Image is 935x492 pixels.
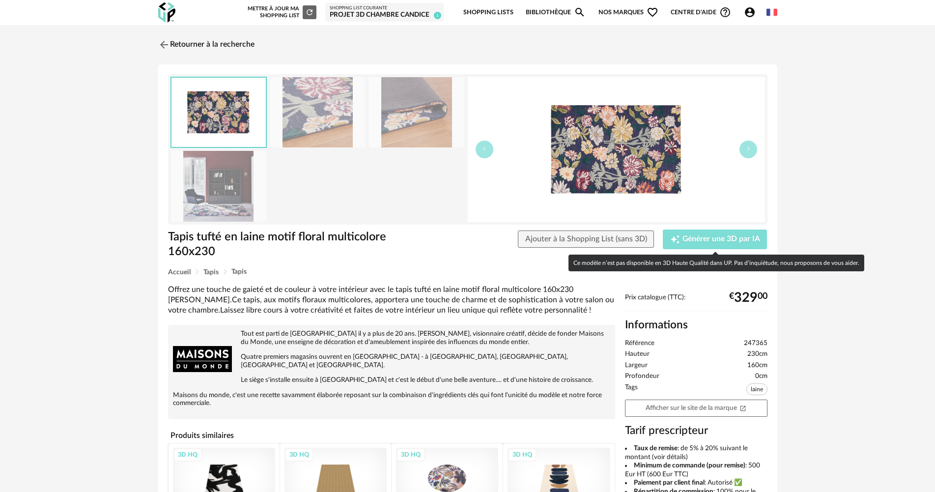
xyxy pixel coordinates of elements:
span: Ajouter à la Shopping List (sans 3D) [525,235,647,243]
div: 3D HQ [173,448,202,461]
div: Projet 3D Chambre Candice [330,11,439,20]
div: 3D HQ [285,448,313,461]
b: Minimum de commande (pour remise) [634,462,745,469]
span: Account Circle icon [744,6,760,18]
div: Ce modèle n’est pas disponible en 3D Haute Qualité dans UP. Pas d’inquiétude, nous proposons de v... [568,255,864,271]
span: Nos marques [598,1,658,24]
img: tapis-tufte-en-laine-motif-floral-multicolore-160x230-1000-15-12-247365_2.jpg [171,151,266,221]
span: Heart Outline icon [647,6,658,18]
span: 230cm [747,350,767,359]
li: : 500 Eur HT (600 Eur TTC) [625,462,767,479]
span: 1 [434,12,441,19]
span: Magnify icon [574,6,586,18]
a: BibliothèqueMagnify icon [526,1,586,24]
a: Retourner à la recherche [158,34,255,56]
h1: Tapis tufté en laine motif floral multicolore 160x230 [168,230,412,260]
img: svg+xml;base64,PHN2ZyB3aWR0aD0iMjQiIGhlaWdodD0iMjQiIHZpZXdCb3g9IjAgMCAyNCAyNCIgZmlsbD0ibm9uZSIgeG... [158,39,170,51]
span: Tapis [231,268,247,275]
p: Tout est parti de [GEOGRAPHIC_DATA] il y a plus de 20 ans. [PERSON_NAME], visionnaire créatif, dé... [173,330,610,347]
span: 0cm [755,372,767,381]
span: Accueil [168,269,191,276]
img: OXP [158,2,175,23]
div: Shopping List courante [330,5,439,11]
div: Breadcrumb [168,268,767,276]
b: Taux de remise [634,445,678,452]
div: Mettre à jour ma Shopping List [246,5,316,19]
span: 247365 [744,339,767,348]
img: tapis-tufte-en-laine-motif-floral-multicolore-160x230-1000-15-12-247365_5.jpg [369,77,464,147]
span: Open In New icon [739,404,746,411]
span: Creation icon [670,234,680,244]
span: Hauteur [625,350,650,359]
span: 160cm [747,361,767,370]
div: 3D HQ [508,448,537,461]
button: Creation icon Générer une 3D par IA [663,230,767,249]
span: Référence [625,339,654,348]
img: tapis-tufte-en-laine-motif-floral-multicolore-160x230-1000-15-12-247365_1.jpg [171,78,266,147]
div: 3D HQ [397,448,425,461]
span: Refresh icon [305,9,314,15]
img: brand logo [173,330,232,389]
a: Shopping Lists [463,1,513,24]
p: Quatre premiers magasins ouvrent en [GEOGRAPHIC_DATA] - à [GEOGRAPHIC_DATA], [GEOGRAPHIC_DATA], [... [173,353,610,370]
li: : de 5% à 20% suivant le montant (voir détails) [625,444,767,462]
p: Maisons du monde, c'est une recette savamment élaborée reposant sur la combinaison d'ingrédients ... [173,391,610,408]
a: Shopping List courante Projet 3D Chambre Candice 1 [330,5,439,20]
img: fr [766,7,777,18]
div: Prix catalogue (TTC): [625,293,767,312]
h4: Produits similaires [168,428,615,443]
span: Tapis [203,269,219,276]
img: tapis-tufte-en-laine-motif-floral-multicolore-160x230-1000-15-12-247365_1.jpg [468,77,765,222]
span: Help Circle Outline icon [719,6,731,18]
div: Offrez une touche de gaieté et de couleur à votre intérieur avec le tapis tufté en laine motif fl... [168,285,615,316]
span: Générer une 3D par IA [682,235,760,243]
h2: Informations [625,318,767,332]
span: Largeur [625,361,648,370]
b: Paiement par client final [634,479,705,486]
span: Profondeur [625,372,659,381]
span: Tags [625,383,638,398]
button: Ajouter à la Shopping List (sans 3D) [518,231,654,248]
h3: Tarif prescripteur [625,424,767,438]
p: Le siège s'installe ensuite à [GEOGRAPHIC_DATA] et c'est le début d'une belle aventure.... et d'u... [173,376,610,384]
span: Centre d'aideHelp Circle Outline icon [671,6,731,18]
span: 329 [734,294,758,302]
span: Account Circle icon [744,6,756,18]
li: : Autorisé ✅ [625,479,767,488]
img: tapis-tufte-en-laine-motif-floral-multicolore-160x230-1000-15-12-247365_4.jpg [270,77,365,147]
div: € 00 [729,294,767,302]
span: laine [746,383,767,395]
a: Afficher sur le site de la marqueOpen In New icon [625,400,767,417]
